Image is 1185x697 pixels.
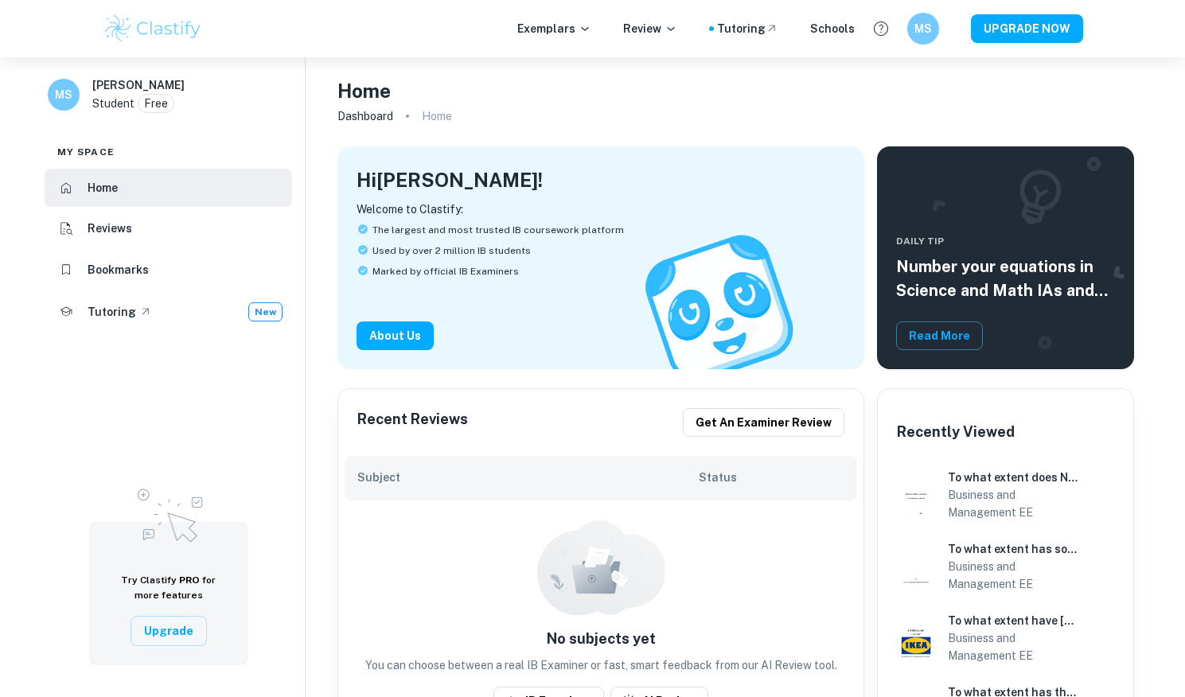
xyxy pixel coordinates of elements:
[108,573,229,603] h6: Try Clastify for more features
[131,616,207,646] button: Upgrade
[88,261,149,278] h6: Bookmarks
[345,656,857,674] p: You can choose between a real IB Examiner or fast, smart feedback from our AI Review tool.
[92,95,134,112] p: Student
[891,462,1121,528] a: Business and Management EE example thumbnail: To what extent does Nike's SustainabilitTo what ext...
[948,558,1079,593] h6: Business and Management EE
[337,76,391,105] h4: Home
[891,534,1121,599] a: Business and Management EE example thumbnail: To what extent has socially responsible To what ext...
[699,469,845,486] h6: Status
[891,605,1121,671] a: Business and Management EE example thumbnail: To what extent have IKEA's in-store retaTo what ext...
[897,476,935,514] img: Business and Management EE example thumbnail: To what extent does Nike's Sustainabilit
[896,255,1115,302] h5: Number your equations in Science and Math IAs and EEs
[897,619,935,657] img: Business and Management EE example thumbnail: To what extent have IKEA's in-store reta
[88,179,118,197] h6: Home
[179,574,200,586] span: PRO
[88,303,136,321] h6: Tutoring
[103,13,204,45] img: Clastify logo
[948,469,1079,486] h6: To what extent does Nike's Sustainability-Driven Emotional Branding Maintain Customer Loyalty?
[896,321,983,350] button: Read More
[867,15,895,42] button: Help and Feedback
[357,408,468,437] h6: Recent Reviews
[57,145,115,159] span: My space
[897,421,1015,443] h6: Recently Viewed
[92,76,185,94] h6: [PERSON_NAME]
[914,20,932,37] h6: MS
[45,251,292,289] a: Bookmarks
[372,223,624,237] span: The largest and most trusted IB coursework platform
[357,321,434,350] button: About Us
[907,13,939,45] button: MS
[810,20,855,37] a: Schools
[971,14,1083,43] button: UPGRADE NOW
[896,234,1115,248] span: Daily Tip
[372,264,519,278] span: Marked by official IB Examiners
[357,201,845,218] p: Welcome to Clastify:
[144,95,168,112] p: Free
[88,220,132,237] h6: Reviews
[372,243,531,258] span: Used by over 2 million IB students
[517,20,591,37] p: Exemplars
[948,629,1079,664] h6: Business and Management EE
[45,292,292,332] a: TutoringNew
[948,486,1079,521] h6: Business and Management EE
[948,540,1079,558] h6: To what extent has socially responsible actions affected the global brand positioning of L’Oréal ...
[337,105,393,127] a: Dashboard
[249,305,282,319] span: New
[623,20,677,37] p: Review
[948,612,1079,629] h6: To what extent have [PERSON_NAME]'s in-store retailtainment strategies contributed to enhancing b...
[345,628,857,650] h6: No subjects yet
[45,210,292,248] a: Reviews
[45,169,292,207] a: Home
[357,469,698,486] h6: Subject
[357,165,543,194] h4: Hi [PERSON_NAME] !
[129,479,209,547] img: Upgrade to Pro
[683,408,844,437] button: Get an examiner review
[422,107,452,125] p: Home
[55,86,73,103] h6: MS
[717,20,778,37] a: Tutoring
[897,547,935,586] img: Business and Management EE example thumbnail: To what extent has socially responsible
